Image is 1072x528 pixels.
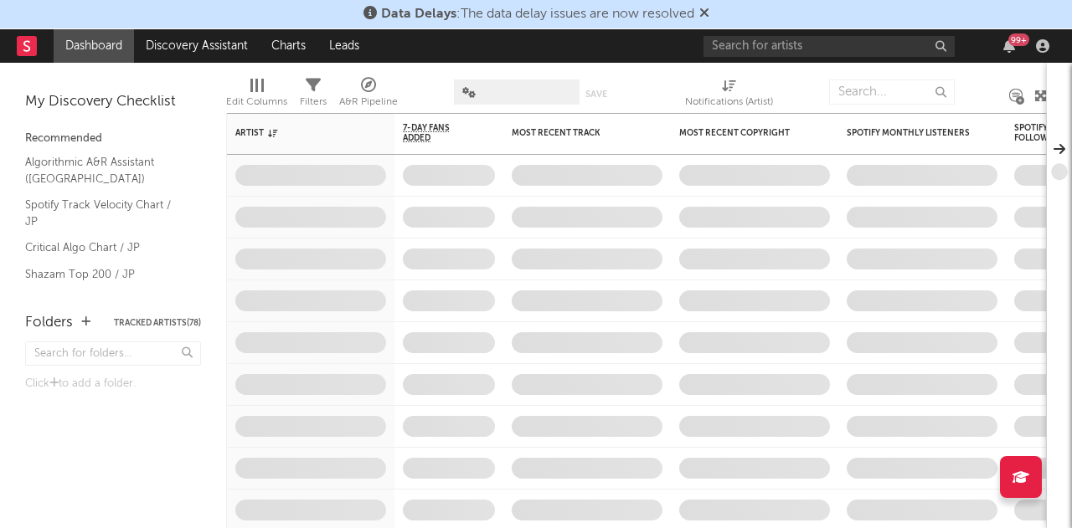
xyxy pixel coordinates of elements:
button: Save [585,90,607,99]
a: Dashboard [54,29,134,63]
span: Data Delays [381,8,456,21]
div: Filters [300,92,327,112]
div: My Discovery Checklist [25,92,201,112]
a: Leads [317,29,371,63]
a: Charts [260,29,317,63]
div: 99 + [1008,33,1029,46]
a: Algorithmic A&R Assistant ([GEOGRAPHIC_DATA]) [25,153,184,187]
span: 7-Day Fans Added [403,123,470,143]
div: Artist [235,128,361,138]
div: Edit Columns [226,71,287,120]
div: A&R Pipeline [339,71,398,120]
div: Click to add a folder. [25,374,201,394]
a: Critical Algo Chart / JP [25,238,184,257]
div: Edit Columns [226,92,287,112]
input: Search for folders... [25,341,201,366]
a: Shazam Top 200 / JP [25,265,184,284]
span: : The data delay issues are now resolved [381,8,694,21]
div: Folders [25,313,73,333]
input: Search for artists [703,36,955,57]
div: Notifications (Artist) [685,71,773,120]
div: Notifications (Artist) [685,92,773,112]
a: Discovery Assistant [134,29,260,63]
div: Most Recent Track [512,128,637,138]
button: Tracked Artists(78) [114,319,201,327]
div: Recommended [25,129,201,149]
div: Spotify Monthly Listeners [847,128,972,138]
span: Dismiss [699,8,709,21]
a: Spotify Track Velocity Chart / JP [25,196,184,230]
input: Search... [829,79,955,105]
div: Most Recent Copyright [679,128,805,138]
div: Filters [300,71,327,120]
button: 99+ [1003,39,1015,53]
div: A&R Pipeline [339,92,398,112]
